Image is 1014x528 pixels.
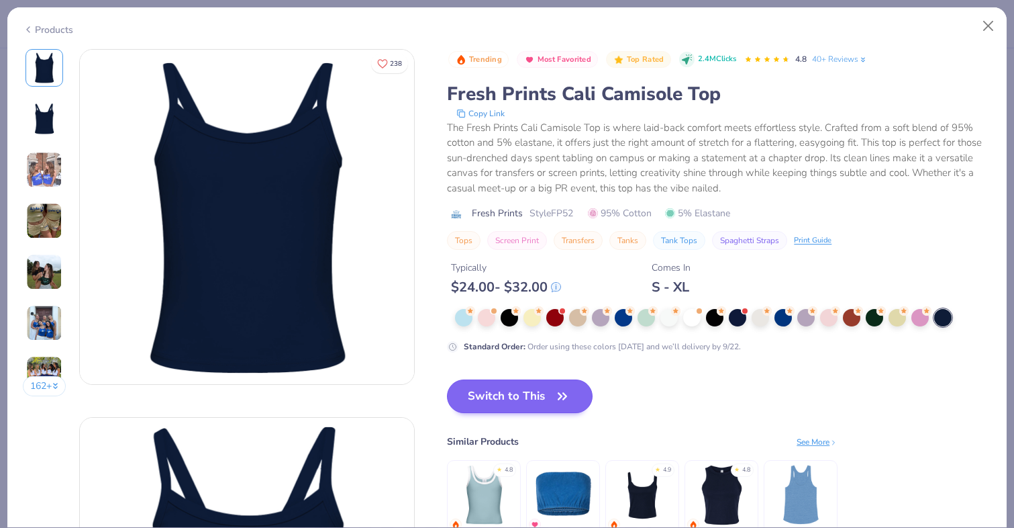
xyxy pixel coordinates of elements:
img: brand logo [447,209,465,220]
button: Close [976,13,1001,39]
span: 2.4M Clicks [698,54,736,65]
img: Los Angeles Apparel Tri Blend Racerback Tank 3.7oz [769,463,833,527]
img: User generated content [26,356,62,392]
button: Badge Button [448,51,509,69]
span: Top Rated [627,56,664,63]
button: Screen Print [487,231,547,250]
img: Top Rated sort [613,54,624,65]
button: Like [371,54,408,73]
div: S - XL [652,279,691,296]
span: Most Favorited [538,56,591,63]
button: 162+ [23,376,66,396]
button: Tops [447,231,480,250]
div: See More [797,436,838,448]
div: Typically [451,261,561,275]
span: 4.8 [795,54,807,64]
span: 5% Elastane [665,206,730,220]
button: Transfers [554,231,603,250]
div: 4.8 [505,466,513,475]
div: Products [23,23,73,37]
button: Tanks [609,231,646,250]
a: 40+ Reviews [812,53,868,65]
img: Bella + Canvas Ladies' Micro Ribbed Racerback Tank [690,463,754,527]
div: ★ [655,466,660,471]
div: ★ [497,466,502,471]
span: Fresh Prints [472,206,523,220]
img: Front [80,50,414,384]
div: 4.9 [663,466,671,475]
span: 95% Cotton [588,206,652,220]
span: Trending [469,56,502,63]
button: copy to clipboard [452,107,509,120]
div: 4.8 [742,466,750,475]
img: User generated content [26,305,62,341]
div: Order using these colors [DATE] and we’ll delivery by 9/22. [464,341,741,353]
div: Fresh Prints Cali Camisole Top [447,81,991,107]
button: Switch to This [447,380,593,413]
button: Badge Button [517,51,598,69]
img: Bella Canvas Ladies' Micro Ribbed Scoop Tank [611,463,674,527]
span: 238 [390,60,402,67]
img: User generated content [26,203,62,239]
div: 4.8 Stars [744,49,790,71]
strong: Standard Order : [464,341,525,352]
div: Comes In [652,261,691,275]
div: $ 24.00 - $ 32.00 [451,279,561,296]
img: Back [28,103,60,135]
div: Print Guide [794,235,831,247]
img: Fresh Prints Sunset Blvd Ribbed Scoop Tank Top [452,463,516,527]
img: Front [28,52,60,84]
div: The Fresh Prints Cali Camisole Top is where laid-back comfort meets effortless style. Crafted fro... [447,120,991,196]
div: ★ [734,466,740,471]
button: Badge Button [606,51,670,69]
img: Trending sort [456,54,466,65]
button: Tank Tops [653,231,705,250]
img: User generated content [26,152,62,188]
button: Spaghetti Straps [712,231,787,250]
img: User generated content [26,254,62,290]
img: Most Favorited sort [524,54,535,65]
div: Similar Products [447,435,519,449]
img: Fresh Prints Terry Bandeau [531,463,595,527]
span: Style FP52 [529,206,573,220]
